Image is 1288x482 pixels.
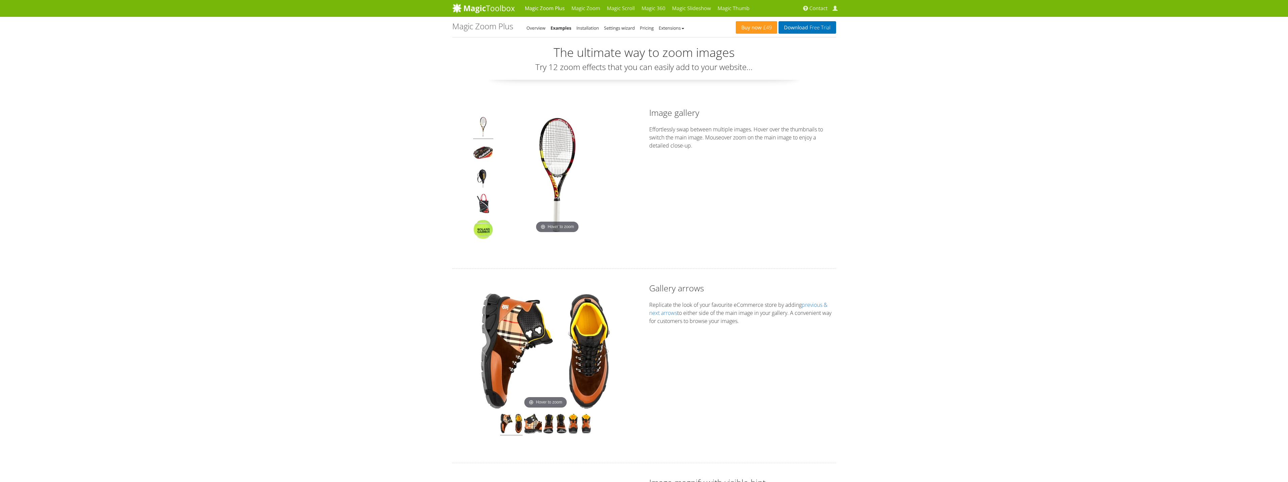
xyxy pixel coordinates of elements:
[649,282,836,294] h2: Gallery arrows
[649,301,836,325] p: Replicate the look of your favourite eCommerce store by adding to either side of the main image i...
[452,46,836,59] h2: The ultimate way to zoom images
[452,22,513,31] h1: Magic Zoom Plus
[452,63,836,71] h3: Try 12 zoom effects that you can easily add to your website...
[762,25,772,30] span: £49
[473,168,493,190] img: Magic Zoom Plus - Examples
[779,21,836,34] a: DownloadFree Trial
[479,292,612,410] a: Hover to zoom
[649,107,836,119] h2: Image gallery
[659,25,684,31] a: Extensions
[649,125,836,150] p: Effortlessly swap between multiple images. Hover over the thumbnails to switch the main image. Mo...
[576,25,599,31] a: Installation
[527,25,546,31] a: Overview
[473,117,493,139] img: Magic Zoom Plus - Examples
[640,25,654,31] a: Pricing
[568,414,591,436] img: Magic Zoom Plus - Examples
[498,117,616,235] img: Magic Zoom Plus - Examples
[479,342,490,361] button: Previous
[452,3,515,13] img: MagicToolbox.com - Image tools for your website
[473,194,493,216] img: Magic Zoom Plus - Examples
[524,414,542,436] img: Magic Zoom Plus - Examples
[736,21,777,34] a: Buy now£49
[498,117,616,235] a: Magic Zoom Plus - ExamplesHover to zoom
[473,142,493,165] img: Magic Zoom Plus - Examples
[601,342,612,361] button: Next
[551,25,571,31] a: Examples
[649,301,827,317] a: previous & next arrows
[810,5,828,12] span: Contact
[604,25,635,31] a: Settings wizard
[500,414,523,436] img: Magic Zoom Plus - Examples
[808,25,830,30] span: Free Trial
[473,219,493,242] img: Magic Zoom Plus - Examples
[543,414,567,436] img: Magic Zoom Plus - Examples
